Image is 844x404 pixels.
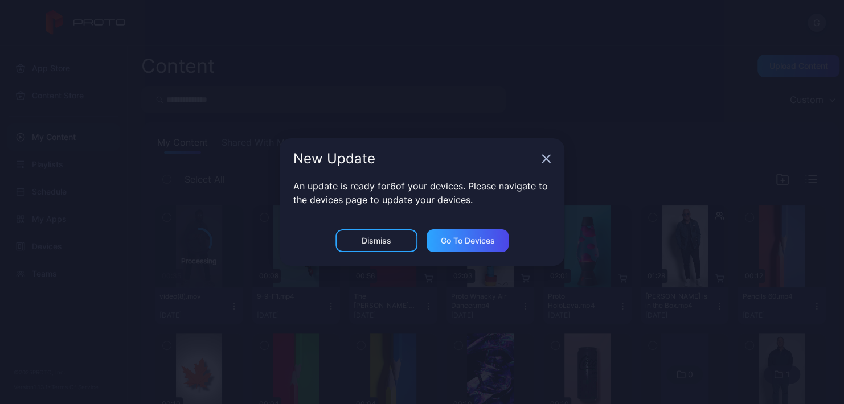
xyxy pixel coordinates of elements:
[441,236,495,245] div: Go to devices
[335,229,417,252] button: Dismiss
[427,229,509,252] button: Go to devices
[293,179,551,207] p: An update is ready for 6 of your devices. Please navigate to the devices page to update your devi...
[362,236,391,245] div: Dismiss
[293,152,537,166] div: New Update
